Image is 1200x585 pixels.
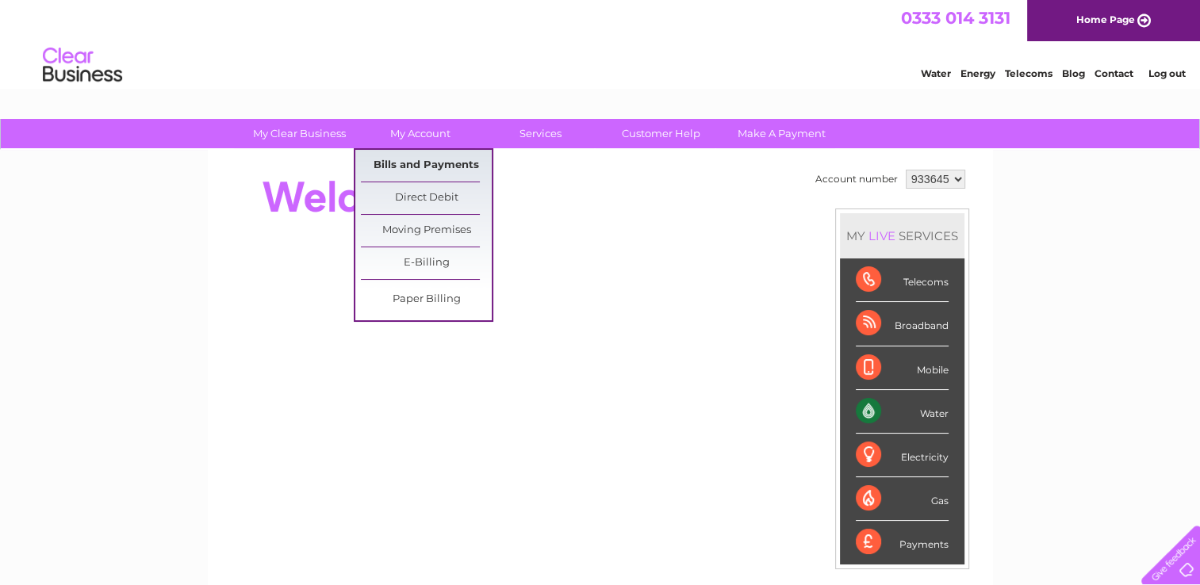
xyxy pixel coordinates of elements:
td: Account number [811,166,902,193]
div: Broadband [856,302,949,346]
a: Customer Help [596,119,727,148]
a: Moving Premises [361,215,492,247]
a: Log out [1148,67,1185,79]
div: Electricity [856,434,949,477]
a: 0333 014 3131 [901,8,1010,28]
a: Paper Billing [361,284,492,315]
a: Direct Debit [361,182,492,214]
img: logo.png [42,41,123,90]
a: Telecoms [1005,67,1052,79]
a: E-Billing [361,247,492,279]
a: Contact [1095,67,1133,79]
a: Energy [960,67,995,79]
a: My Clear Business [234,119,365,148]
div: Payments [856,521,949,564]
div: LIVE [865,228,899,243]
a: Water [921,67,951,79]
a: Services [475,119,606,148]
div: Clear Business is a trading name of Verastar Limited (registered in [GEOGRAPHIC_DATA] No. 3667643... [226,9,976,77]
a: Make A Payment [716,119,847,148]
div: Water [856,390,949,434]
a: Bills and Payments [361,150,492,182]
div: Telecoms [856,258,949,302]
div: MY SERVICES [840,213,964,258]
a: Blog [1062,67,1085,79]
a: My Account [355,119,485,148]
div: Gas [856,477,949,521]
div: Mobile [856,346,949,390]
